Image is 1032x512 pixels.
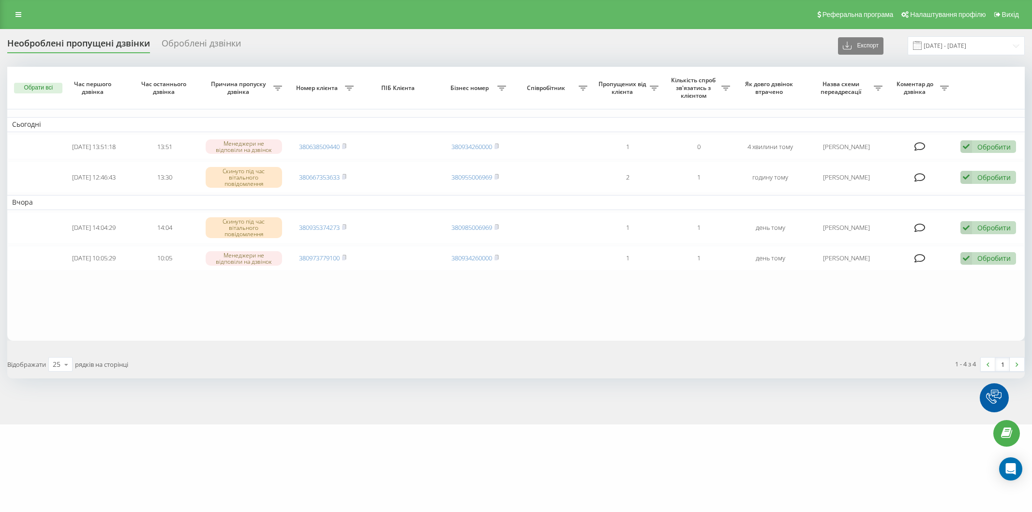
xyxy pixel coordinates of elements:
td: 1 [592,246,663,271]
a: 380985006969 [451,223,492,232]
td: [DATE] 10:05:29 [58,246,129,271]
span: Бізнес номер [445,84,497,92]
td: [PERSON_NAME] [806,246,887,271]
td: день тому [735,246,806,271]
div: Open Intercom Messenger [999,457,1022,481]
span: Співробітник [516,84,579,92]
div: Менеджери не відповіли на дзвінок [206,139,282,154]
td: день тому [735,212,806,244]
button: Обрати всі [14,83,62,93]
a: 380935374273 [299,223,340,232]
span: Час останнього дзвінка [137,80,193,95]
td: 4 хвилини тому [735,134,806,160]
a: 380973779100 [299,254,340,262]
div: Обробити [977,223,1011,232]
span: Налаштування профілю [910,11,986,18]
td: [DATE] 13:51:18 [58,134,129,160]
button: Експорт [838,37,883,55]
td: 1 [663,212,734,244]
span: Вихід [1002,11,1019,18]
span: Коментар до дзвінка [892,80,940,95]
td: 10:05 [129,246,200,271]
td: [PERSON_NAME] [806,134,887,160]
td: 2 [592,161,663,193]
td: 1 [592,134,663,160]
span: Назва схеми переадресації [811,80,874,95]
span: Відображати [7,360,46,369]
span: Причина пропуску дзвінка [206,80,274,95]
div: Скинуто під час вітального повідомлення [206,167,282,188]
td: [PERSON_NAME] [806,212,887,244]
div: Менеджери не відповіли на дзвінок [206,251,282,266]
a: 380934260000 [451,142,492,151]
div: 1 - 4 з 4 [955,359,976,369]
a: 380934260000 [451,254,492,262]
td: 13:30 [129,161,200,193]
td: 0 [663,134,734,160]
div: Обробити [977,142,1011,151]
td: Сьогодні [7,117,1025,132]
td: 1 [663,246,734,271]
a: 380955006969 [451,173,492,181]
a: 380667353633 [299,173,340,181]
div: Обробити [977,254,1011,263]
a: 380638509440 [299,142,340,151]
span: Кількість спроб зв'язатись з клієнтом [668,76,721,99]
td: годину тому [735,161,806,193]
div: Скинуто під час вітального повідомлення [206,217,282,239]
div: Обробити [977,173,1011,182]
div: Оброблені дзвінки [162,38,241,53]
div: 25 [53,360,60,369]
td: 1 [663,161,734,193]
td: 14:04 [129,212,200,244]
td: 1 [592,212,663,244]
td: Вчора [7,195,1025,210]
span: Пропущених від клієнта [597,80,650,95]
a: 1 [995,358,1010,371]
span: рядків на сторінці [75,360,128,369]
td: [DATE] 14:04:29 [58,212,129,244]
td: [PERSON_NAME] [806,161,887,193]
span: ПІБ Клієнта [367,84,431,92]
span: Час першого дзвінка [66,80,121,95]
td: 13:51 [129,134,200,160]
td: [DATE] 12:46:43 [58,161,129,193]
span: Як довго дзвінок втрачено [743,80,798,95]
span: Номер клієнта [292,84,344,92]
div: Необроблені пропущені дзвінки [7,38,150,53]
span: Реферальна програма [823,11,894,18]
